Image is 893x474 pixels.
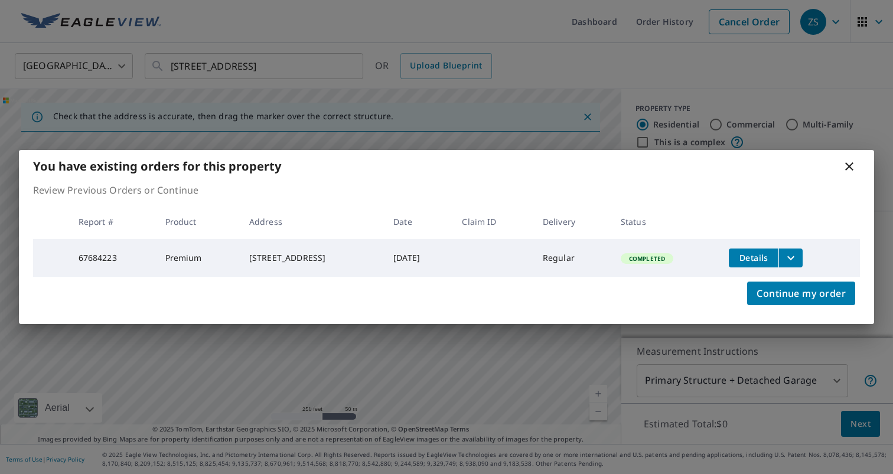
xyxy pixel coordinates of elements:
span: Details [736,252,771,263]
th: Delivery [533,204,611,239]
span: Continue my order [757,285,846,302]
td: Premium [156,239,240,277]
th: Product [156,204,240,239]
th: Date [384,204,452,239]
button: Continue my order [747,282,855,305]
button: filesDropdownBtn-67684223 [778,249,803,267]
td: 67684223 [69,239,156,277]
b: You have existing orders for this property [33,158,281,174]
div: [STREET_ADDRESS] [249,252,374,264]
th: Status [611,204,720,239]
p: Review Previous Orders or Continue [33,183,860,197]
span: Completed [622,254,672,263]
td: Regular [533,239,611,277]
th: Address [240,204,384,239]
th: Claim ID [452,204,533,239]
td: [DATE] [384,239,452,277]
button: detailsBtn-67684223 [729,249,778,267]
th: Report # [69,204,156,239]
